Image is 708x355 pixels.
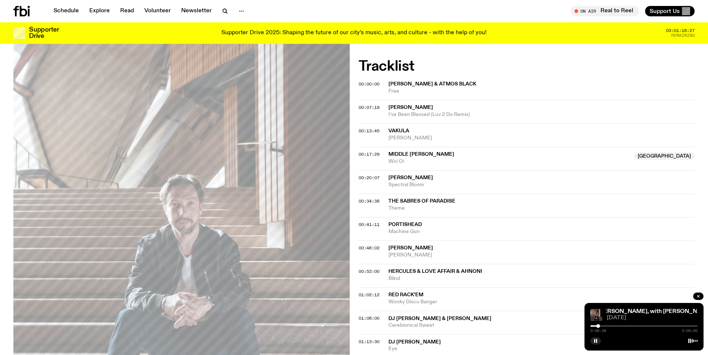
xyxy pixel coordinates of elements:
[650,8,680,14] span: Support Us
[388,158,630,165] span: Woi Oi
[607,315,698,321] span: [DATE]
[359,176,379,180] button: 00:20:07
[49,6,83,16] a: Schedule
[359,106,379,110] button: 00:07:19
[388,275,695,282] span: Blind
[388,88,695,95] span: Free
[388,322,695,329] span: Cerebionical Sweet
[359,245,379,251] span: 00:48:02
[388,81,476,87] span: [PERSON_NAME] & Atmos Black
[388,245,433,251] span: [PERSON_NAME]
[671,33,695,38] span: Remaining
[116,6,138,16] a: Read
[359,340,379,344] button: 01:13:30
[388,339,441,345] span: DJ [PERSON_NAME]
[359,175,379,181] span: 00:20:07
[388,199,455,204] span: The Sabres of Paradise
[388,152,454,157] span: Middle [PERSON_NAME]
[388,128,409,133] span: Vakula
[359,339,379,345] span: 01:13:30
[645,6,695,16] button: Support Us
[388,316,491,321] span: DJ [PERSON_NAME] & [PERSON_NAME]
[359,81,379,87] span: 00:00:00
[221,30,487,36] p: Supporter Drive 2025: Shaping the future of our city’s music, arts, and culture - with the help o...
[388,111,695,118] span: I've Been Blessed (Luv 2 Do Remix)
[359,128,379,134] span: 00:13:45
[666,29,695,33] span: 03:01:18:27
[571,6,639,16] button: On AirReal to Reel
[140,6,175,16] a: Volunteer
[359,198,379,204] span: 00:34:38
[590,329,606,333] span: 0:08:38
[359,268,379,274] span: 00:52:00
[359,199,379,203] button: 00:34:38
[359,316,379,320] button: 01:08:00
[388,135,695,142] span: [PERSON_NAME]
[359,152,379,156] button: 00:17:29
[177,6,216,16] a: Newsletter
[359,104,379,110] span: 00:07:19
[359,60,695,73] h2: Tracklist
[388,181,695,188] span: Spectral Bloom
[359,129,379,133] button: 00:13:45
[388,345,695,352] span: Eye
[388,269,482,274] span: Hercules & Love Affair & AHNONI
[388,228,695,235] span: Machine Gun
[359,292,379,298] span: 01:02:12
[85,6,114,16] a: Explore
[359,151,379,157] span: 00:17:29
[634,152,695,160] span: [GEOGRAPHIC_DATA]
[388,252,695,259] span: [PERSON_NAME]
[682,329,698,333] span: 2:00:00
[388,205,695,212] span: Theme
[388,175,433,180] span: [PERSON_NAME]
[388,222,422,227] span: Portishead
[359,315,379,321] span: 01:08:00
[388,292,423,297] span: Red Rack'em
[29,27,59,39] h3: Supporter Drive
[359,222,379,227] span: 00:41:11
[359,246,379,250] button: 00:48:02
[388,105,433,110] span: [PERSON_NAME]
[359,82,379,86] button: 00:00:00
[388,298,695,306] span: Wonky Disco Banger
[359,270,379,274] button: 00:52:00
[359,293,379,297] button: 01:02:12
[359,223,379,227] button: 00:41:11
